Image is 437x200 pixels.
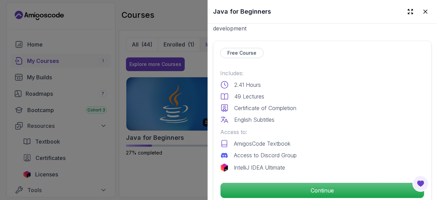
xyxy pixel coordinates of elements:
p: Access to: [220,128,424,136]
p: Beginner-friendly Java course for essential programming skills and application development [213,16,432,32]
p: English Subtitles [234,116,274,124]
button: Open Feedback Button [412,175,429,192]
p: 2.41 Hours [234,81,261,89]
p: Certificate of Completion [234,104,296,112]
p: Access to Discord Group [234,151,297,159]
p: AmigosCode Textbook [234,139,291,148]
p: IntelliJ IDEA Ultimate [234,163,285,172]
button: Expand drawer [404,5,417,18]
h2: Java for Beginners [213,7,271,16]
img: jetbrains logo [220,163,228,172]
p: Includes: [220,69,424,77]
button: Continue [220,183,424,198]
p: Continue [221,183,424,198]
p: 49 Lectures [234,92,264,101]
p: Free Course [227,50,256,56]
